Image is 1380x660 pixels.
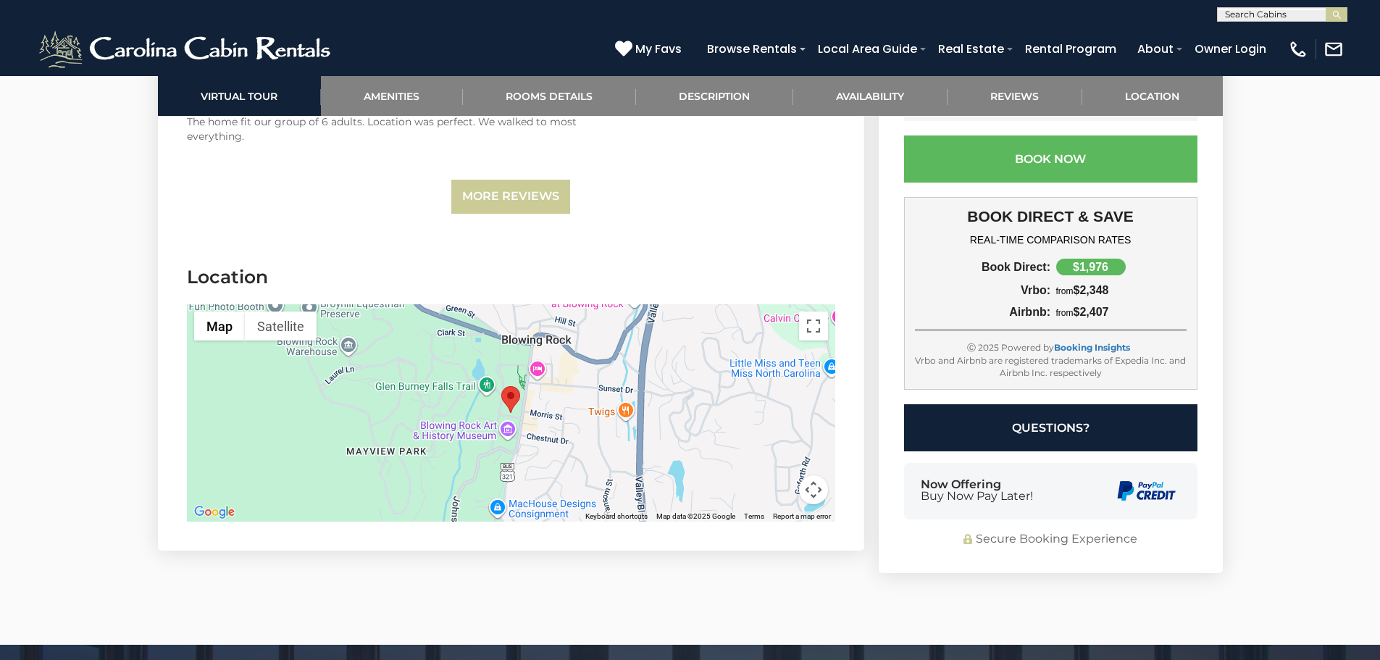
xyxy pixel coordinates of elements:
h4: REAL-TIME COMPARISON RATES [915,234,1187,246]
a: Terms (opens in new tab) [744,512,764,520]
img: White-1-2.png [36,28,337,71]
button: Show satellite imagery [245,312,317,341]
img: phone-regular-white.png [1288,39,1308,59]
a: Location [1082,76,1223,116]
a: Virtual Tour [158,76,321,116]
div: Ⓒ 2025 Powered by [915,341,1187,354]
span: from [1056,286,1074,296]
a: Availability [793,76,948,116]
button: Book Now [904,135,1197,183]
button: Questions? [904,404,1197,451]
div: Vrbo: [915,284,1051,297]
div: Airbnb: [915,306,1051,319]
button: Toggle fullscreen view [799,312,828,341]
a: Rooms Details [463,76,636,116]
div: $2,407 [1050,306,1187,319]
button: Map camera controls [799,475,828,504]
div: $2,348 [1050,284,1187,297]
a: Rental Program [1018,36,1124,62]
a: Reviews [948,76,1082,116]
div: Book Direct: [915,261,1051,274]
a: Report a map error [773,512,831,520]
a: My Favs [615,40,685,59]
a: Real Estate [931,36,1011,62]
span: My Favs [635,40,682,58]
a: Local Area Guide [811,36,924,62]
div: The Appalachian [501,386,520,413]
div: The home fit our group of 6 adults. Location was perfect. We walked to most everything. [187,114,612,143]
h3: BOOK DIRECT & SAVE [915,208,1187,225]
a: Open this area in Google Maps (opens a new window) [191,503,238,522]
a: More Reviews [451,180,570,214]
a: Browse Rentals [700,36,804,62]
span: Buy Now Pay Later! [921,490,1033,502]
div: $1,976 [1056,259,1126,275]
button: Keyboard shortcuts [585,511,648,522]
img: Google [191,503,238,522]
span: Map data ©2025 Google [656,512,735,520]
span: from [1056,308,1074,318]
a: Booking Insights [1054,342,1130,353]
button: Show street map [194,312,245,341]
a: About [1130,36,1181,62]
div: Vrbo and Airbnb are registered trademarks of Expedia Inc. and Airbnb Inc. respectively [915,354,1187,378]
a: Amenities [321,76,463,116]
h3: Location [187,264,835,290]
img: mail-regular-white.png [1323,39,1344,59]
div: Secure Booking Experience [904,530,1197,547]
div: Now Offering [921,479,1033,502]
a: Description [636,76,793,116]
a: Owner Login [1187,36,1274,62]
